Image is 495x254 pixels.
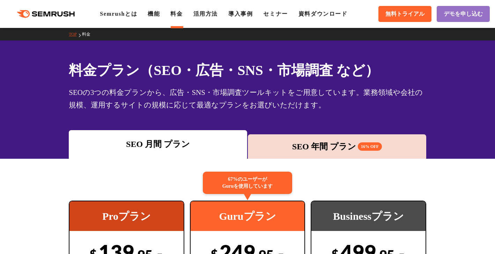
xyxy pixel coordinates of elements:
a: 料金 [82,32,96,37]
a: 活用方法 [193,11,218,17]
div: SEO 年間 プラン [251,140,423,153]
a: 無料トライアル [378,6,431,22]
a: 資料ダウンロード [298,11,348,17]
a: 機能 [148,11,160,17]
div: Proプラン [69,201,184,231]
span: デモを申し込む [444,10,483,18]
a: セミナー [263,11,288,17]
span: 16% OFF [358,142,382,151]
a: デモを申し込む [437,6,490,22]
a: 導入事例 [228,11,253,17]
a: Semrushとは [100,11,137,17]
span: 無料トライアル [385,10,424,18]
div: Guruプラン [191,201,305,231]
div: Businessプラン [311,201,426,231]
h1: 料金プラン（SEO・広告・SNS・市場調査 など） [69,60,426,81]
div: SEOの3つの料金プランから、広告・SNS・市場調査ツールキットをご用意しています。業務領域や会社の規模、運用するサイトの規模に応じて最適なプランをお選びいただけます。 [69,86,426,111]
a: 料金 [170,11,183,17]
div: SEO 月間 プラン [72,138,244,150]
div: 67%のユーザーが Guruを使用しています [203,172,292,194]
a: TOP [69,32,82,37]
